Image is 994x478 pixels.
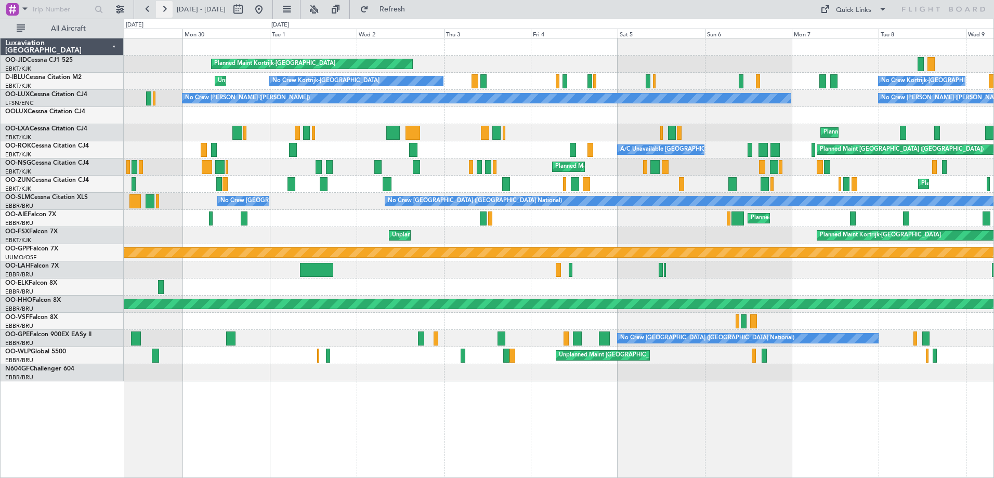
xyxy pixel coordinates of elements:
span: OO-LAH [5,263,30,269]
span: [DATE] - [DATE] [177,5,226,14]
span: OO-LUX [5,91,30,98]
span: OO-GPP [5,246,30,252]
div: Tue 1 [270,29,357,38]
a: UUMO/OSF [5,254,36,261]
div: [DATE] [271,21,289,30]
div: No Crew [GEOGRAPHIC_DATA] ([GEOGRAPHIC_DATA] National) [220,193,395,209]
span: OO-ROK [5,143,31,149]
span: OO-NSG [5,160,31,166]
a: EBKT/KJK [5,134,31,141]
a: OO-VSFFalcon 8X [5,314,58,321]
span: Refresh [371,6,414,13]
div: No Crew [GEOGRAPHIC_DATA] ([GEOGRAPHIC_DATA] National) [620,330,794,346]
span: OO-HHO [5,297,32,303]
a: OO-AIEFalcon 7X [5,211,56,218]
a: EBKT/KJK [5,65,31,73]
div: Unplanned Maint [GEOGRAPHIC_DATA]-[GEOGRAPHIC_DATA] [559,348,727,363]
a: EBKT/KJK [5,151,31,158]
a: N604GFChallenger 604 [5,366,74,372]
span: OO-JID [5,57,27,63]
div: Tue 8 [879,29,965,38]
div: Planned Maint [GEOGRAPHIC_DATA] ([GEOGRAPHIC_DATA] National) [555,159,743,175]
span: OO-FSX [5,229,29,235]
a: EBKT/KJK [5,236,31,244]
div: A/C Unavailable [GEOGRAPHIC_DATA]-[GEOGRAPHIC_DATA] [620,142,786,157]
div: Wed 2 [357,29,443,38]
a: LFSN/ENC [5,99,34,107]
span: OO-WLP [5,349,31,355]
a: EBKT/KJK [5,185,31,193]
a: EBBR/BRU [5,339,33,347]
div: No Crew Kortrijk-[GEOGRAPHIC_DATA] [272,73,380,89]
div: Planned Maint [GEOGRAPHIC_DATA] ([GEOGRAPHIC_DATA]) [751,210,914,226]
span: OO-ELK [5,280,29,286]
div: Planned Maint [GEOGRAPHIC_DATA] ([GEOGRAPHIC_DATA]) [820,142,984,157]
a: OOLUXCessna Citation CJ4 [5,109,85,115]
a: OO-LUXCessna Citation CJ4 [5,91,87,98]
a: D-IBLUCessna Citation M2 [5,74,82,81]
a: EBBR/BRU [5,219,33,227]
a: OO-JIDCessna CJ1 525 [5,57,73,63]
a: EBKT/KJK [5,168,31,176]
button: All Aircraft [11,20,113,37]
span: OO-GPE [5,331,30,338]
span: OO-AIE [5,211,28,218]
div: No Crew [GEOGRAPHIC_DATA] ([GEOGRAPHIC_DATA] National) [388,193,562,209]
div: Unplanned Maint [GEOGRAPHIC_DATA]-[GEOGRAPHIC_DATA] [218,73,386,89]
a: OO-GPEFalcon 900EX EASy II [5,331,91,338]
a: EBBR/BRU [5,271,33,278]
div: Unplanned Maint [GEOGRAPHIC_DATA]-[GEOGRAPHIC_DATA] [392,228,560,243]
div: Mon 30 [182,29,269,38]
a: EBBR/BRU [5,202,33,210]
a: OO-GPPFalcon 7X [5,246,58,252]
div: Sun 6 [705,29,792,38]
div: No Crew [PERSON_NAME] ([PERSON_NAME]) [185,90,310,106]
div: No Crew Kortrijk-[GEOGRAPHIC_DATA] [881,73,988,89]
div: Planned Maint Kortrijk-[GEOGRAPHIC_DATA] [214,56,335,72]
div: Planned Maint Kortrijk-[GEOGRAPHIC_DATA] [823,125,945,140]
a: OO-NSGCessna Citation CJ4 [5,160,89,166]
a: OO-ELKFalcon 8X [5,280,57,286]
span: All Aircraft [27,25,110,32]
a: EBBR/BRU [5,356,33,364]
div: Sat 5 [618,29,704,38]
a: OO-LAHFalcon 7X [5,263,59,269]
span: OO-VSF [5,314,29,321]
button: Quick Links [815,1,892,18]
a: EBBR/BRU [5,322,33,330]
span: D-IBLU [5,74,25,81]
a: OO-HHOFalcon 8X [5,297,61,303]
a: OO-FSXFalcon 7X [5,229,58,235]
div: Mon 7 [792,29,879,38]
a: EBBR/BRU [5,305,33,313]
a: EBKT/KJK [5,82,31,90]
div: Thu 3 [444,29,531,38]
button: Refresh [355,1,417,18]
div: Sun 29 [96,29,182,38]
a: OO-ZUNCessna Citation CJ4 [5,177,89,183]
a: EBBR/BRU [5,288,33,296]
a: OO-WLPGlobal 5500 [5,349,66,355]
div: Fri 4 [531,29,618,38]
span: OO-SLM [5,194,30,201]
input: Trip Number [32,2,91,17]
div: Quick Links [836,5,871,16]
span: OOLUX [5,109,28,115]
a: OO-LXACessna Citation CJ4 [5,126,87,132]
span: OO-ZUN [5,177,31,183]
span: OO-LXA [5,126,30,132]
span: N604GF [5,366,30,372]
a: OO-ROKCessna Citation CJ4 [5,143,89,149]
a: EBBR/BRU [5,374,33,381]
div: Planned Maint Kortrijk-[GEOGRAPHIC_DATA] [820,228,941,243]
div: [DATE] [126,21,143,30]
a: OO-SLMCessna Citation XLS [5,194,88,201]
